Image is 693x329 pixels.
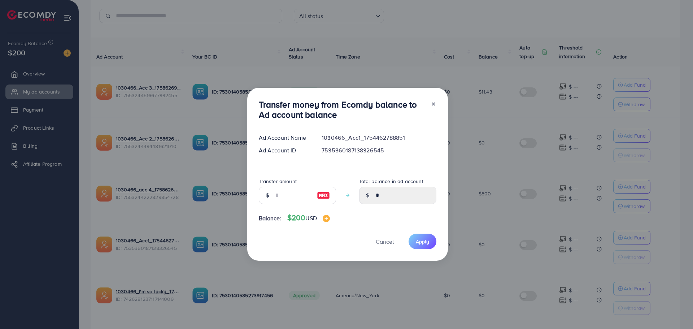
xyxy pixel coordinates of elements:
div: Ad Account Name [253,134,316,142]
span: USD [305,214,317,222]
span: Cancel [376,238,394,246]
span: Apply [416,238,429,245]
button: Apply [409,234,436,249]
span: Balance: [259,214,282,222]
button: Cancel [367,234,403,249]
iframe: Chat [662,296,688,324]
h4: $200 [287,213,330,222]
h3: Transfer money from Ecomdy balance to Ad account balance [259,99,425,120]
img: image [317,191,330,200]
div: 7535360187138326545 [316,146,442,155]
div: 1030466_Acc1_1754462788851 [316,134,442,142]
div: Ad Account ID [253,146,316,155]
label: Total balance in ad account [359,178,423,185]
label: Transfer amount [259,178,297,185]
img: image [323,215,330,222]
